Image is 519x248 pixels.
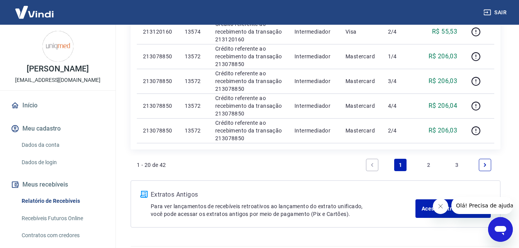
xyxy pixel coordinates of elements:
[9,0,60,24] img: Vindi
[482,5,510,20] button: Sair
[294,77,333,85] p: Intermediador
[429,52,458,61] p: R$ 206,03
[215,94,282,117] p: Crédito referente ao recebimento da transação 213078850
[422,159,435,171] a: Page 2
[429,126,458,135] p: R$ 206,03
[433,199,448,214] iframe: Fechar mensagem
[185,28,203,36] p: 13574
[137,161,166,169] p: 1 - 20 de 42
[185,77,203,85] p: 13572
[151,190,415,199] p: Extratos Antigos
[19,228,106,243] a: Contratos com credores
[143,28,172,36] p: 213120160
[19,137,106,153] a: Dados da conta
[185,127,203,134] p: 13572
[388,53,411,60] p: 1/4
[388,102,411,110] p: 4/4
[345,102,376,110] p: Mastercard
[143,127,172,134] p: 213078850
[294,28,333,36] p: Intermediador
[429,76,458,86] p: R$ 206,03
[366,159,378,171] a: Previous page
[345,77,376,85] p: Mastercard
[27,65,88,73] p: [PERSON_NAME]
[15,76,100,84] p: [EMAIL_ADDRESS][DOMAIN_NAME]
[451,197,513,214] iframe: Mensagem da empresa
[9,97,106,114] a: Início
[151,202,415,218] p: Para ver lançamentos de recebíveis retroativos ao lançamento do extrato unificado, você pode aces...
[388,28,411,36] p: 2/4
[388,127,411,134] p: 2/4
[140,191,148,198] img: ícone
[215,70,282,93] p: Crédito referente ao recebimento da transação 213078850
[394,159,407,171] a: Page 1 is your current page
[451,159,463,171] a: Page 3
[479,159,491,171] a: Next page
[432,27,457,36] p: R$ 55,53
[43,31,73,62] img: 19a5e4c9-3383-4bd4-a3ba-5542e5618181.jpeg
[9,120,106,137] button: Meu cadastro
[19,211,106,226] a: Recebíveis Futuros Online
[415,199,491,218] a: Acesse Extratos Antigos
[19,193,106,209] a: Relatório de Recebíveis
[215,119,282,142] p: Crédito referente ao recebimento da transação 213078850
[5,5,65,12] span: Olá! Precisa de ajuda?
[143,77,172,85] p: 213078850
[294,53,333,60] p: Intermediador
[294,127,333,134] p: Intermediador
[185,53,203,60] p: 13572
[185,102,203,110] p: 13572
[143,102,172,110] p: 213078850
[363,156,494,174] ul: Pagination
[388,77,411,85] p: 3/4
[294,102,333,110] p: Intermediador
[345,127,376,134] p: Mastercard
[345,28,376,36] p: Visa
[429,101,458,110] p: R$ 206,04
[345,53,376,60] p: Mastercard
[19,155,106,170] a: Dados de login
[215,20,282,43] p: Crédito referente ao recebimento da transação 213120160
[215,45,282,68] p: Crédito referente ao recebimento da transação 213078850
[488,217,513,242] iframe: Botão para abrir a janela de mensagens
[9,176,106,193] button: Meus recebíveis
[143,53,172,60] p: 213078850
